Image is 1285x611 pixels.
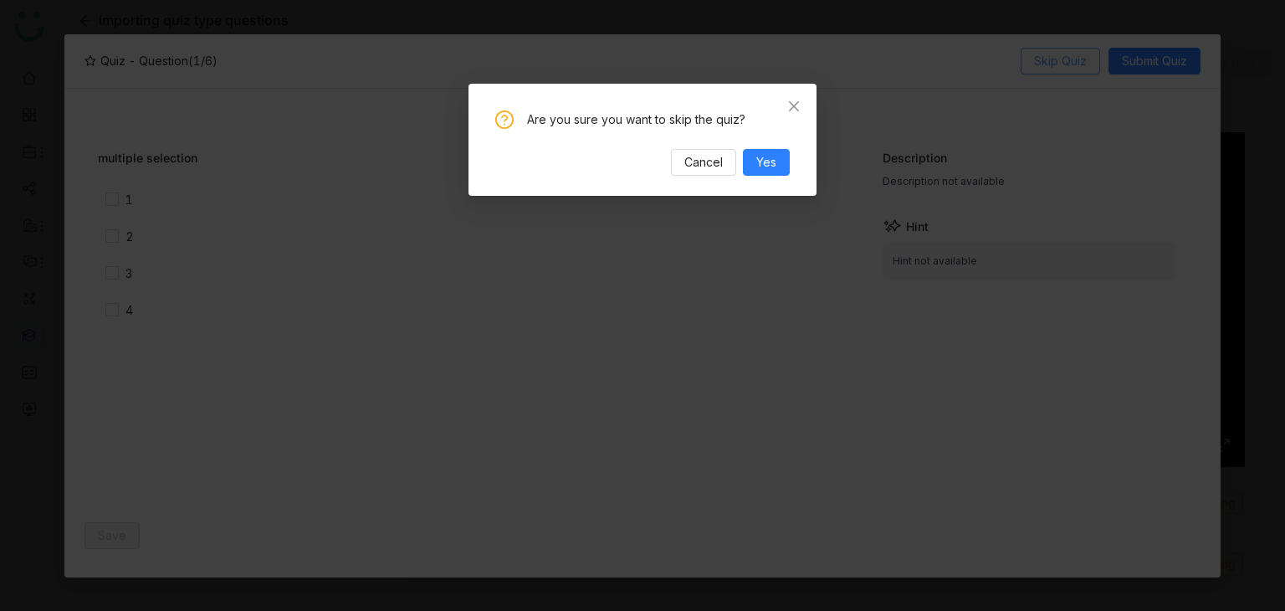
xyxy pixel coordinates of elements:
span: Yes [756,153,776,172]
button: Close [771,84,817,129]
button: Yes [743,149,790,176]
button: Cancel [671,149,736,176]
span: Cancel [684,153,723,172]
div: Are you sure you want to skip the quiz? [527,110,790,129]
